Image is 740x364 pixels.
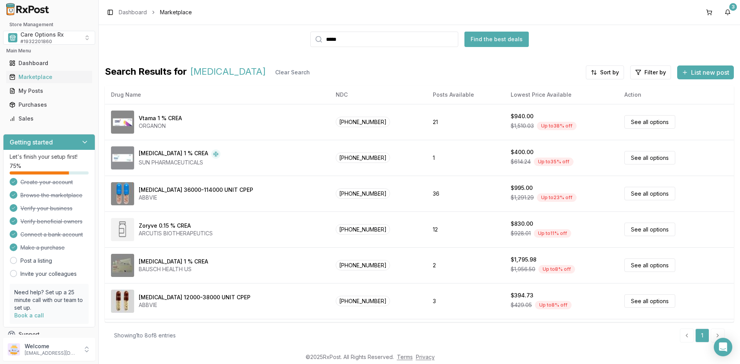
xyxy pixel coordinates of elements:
th: Action [618,86,734,104]
span: [MEDICAL_DATA] [190,65,266,79]
a: My Posts [6,84,92,98]
th: Drug Name [105,86,330,104]
button: Sort by [586,65,624,79]
span: $614.24 [511,158,531,166]
button: Filter by [630,65,671,79]
img: Winlevi 1 % CREA [111,146,134,169]
img: Noritate 1 % CREA [111,254,134,277]
button: 3 [721,6,734,18]
div: ABBVIE [139,194,253,201]
div: Up to 35 % off [534,158,573,166]
div: Zoryve 0.15 % CREA [139,222,191,230]
a: Terms [397,354,413,360]
a: See all options [624,258,675,272]
th: NDC [330,86,427,104]
span: $1,956.50 [511,265,535,273]
div: $400.00 [511,148,533,156]
img: Vtama 1 % CREA [111,111,134,134]
button: My Posts [3,85,95,97]
a: 1 [695,329,709,342]
h3: Getting started [10,138,53,147]
span: Verify beneficial owners [20,218,82,225]
span: # 1932201860 [20,39,52,45]
div: [MEDICAL_DATA] 12000-38000 UNIT CPEP [139,294,251,301]
span: Marketplace [160,8,192,16]
a: Dashboard [119,8,147,16]
h2: Store Management [3,22,95,28]
a: Book a call [14,312,44,319]
span: [PHONE_NUMBER] [336,117,390,127]
div: Open Intercom Messenger [714,338,732,356]
span: $429.05 [511,301,532,309]
div: [MEDICAL_DATA] 1 % CREA [139,258,208,265]
button: Dashboard [3,57,95,69]
div: My Posts [9,87,89,95]
div: Sales [9,115,89,122]
span: 75 % [10,162,21,170]
p: [EMAIL_ADDRESS][DOMAIN_NAME] [25,350,78,356]
div: SUN PHARMACEUTICALS [139,159,220,166]
button: Select a view [3,31,95,45]
div: $1,795.98 [511,256,536,263]
a: See all options [624,223,675,236]
h2: Main Menu [6,48,92,54]
th: Lowest Price Available [505,86,618,104]
a: See all options [624,115,675,129]
span: $1,510.03 [511,122,534,130]
td: 1 [427,319,505,355]
button: Marketplace [3,71,95,83]
div: ARCUTIS BIOTHERAPEUTICS [139,230,213,237]
div: ABBVIE [139,301,251,309]
span: Filter by [644,69,666,76]
span: [PHONE_NUMBER] [336,224,390,235]
span: Create your account [20,178,73,186]
a: Post a listing [20,257,52,265]
a: See all options [624,151,675,164]
a: Marketplace [6,70,92,84]
button: Find the best deals [464,32,529,47]
img: Zoryve 0.15 % CREA [111,218,134,241]
span: [PHONE_NUMBER] [336,296,390,306]
a: List new post [677,69,734,77]
p: Let's finish your setup first! [10,153,89,161]
div: $940.00 [511,112,533,120]
td: 12 [427,211,505,247]
span: Search Results for [105,65,187,79]
span: Verify your business [20,205,72,212]
button: Support [3,327,95,341]
div: Dashboard [9,59,89,67]
div: 3 [729,3,737,11]
img: RxPost Logo [3,3,52,15]
button: Sales [3,112,95,125]
div: Up to 8 % off [535,301,572,309]
a: See all options [624,294,675,308]
td: 2 [427,247,505,283]
span: Browse the marketplace [20,191,82,199]
div: Marketplace [9,73,89,81]
nav: pagination [680,329,725,342]
span: [PHONE_NUMBER] [336,260,390,270]
p: Need help? Set up a 25 minute call with our team to set up. [14,289,84,312]
div: $394.73 [511,292,533,299]
button: Clear Search [269,65,316,79]
span: Care Options Rx [20,31,64,39]
span: Connect a bank account [20,231,83,238]
button: List new post [677,65,734,79]
img: Creon 12000-38000 UNIT CPEP [111,290,134,313]
img: Creon 36000-114000 UNIT CPEP [111,182,134,205]
a: Dashboard [6,56,92,70]
span: Make a purchase [20,244,65,252]
a: Sales [6,112,92,126]
div: Up to 23 % off [537,193,577,202]
div: Up to 38 % off [537,122,577,130]
a: Purchases [6,98,92,112]
div: Up to 8 % off [538,265,575,273]
th: Posts Available [427,86,505,104]
span: Sort by [600,69,619,76]
div: [MEDICAL_DATA] 1 % CREA [139,149,208,159]
nav: breadcrumb [119,8,192,16]
span: [PHONE_NUMBER] [336,153,390,163]
div: Up to 11 % off [534,229,571,238]
div: $830.00 [511,220,533,228]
